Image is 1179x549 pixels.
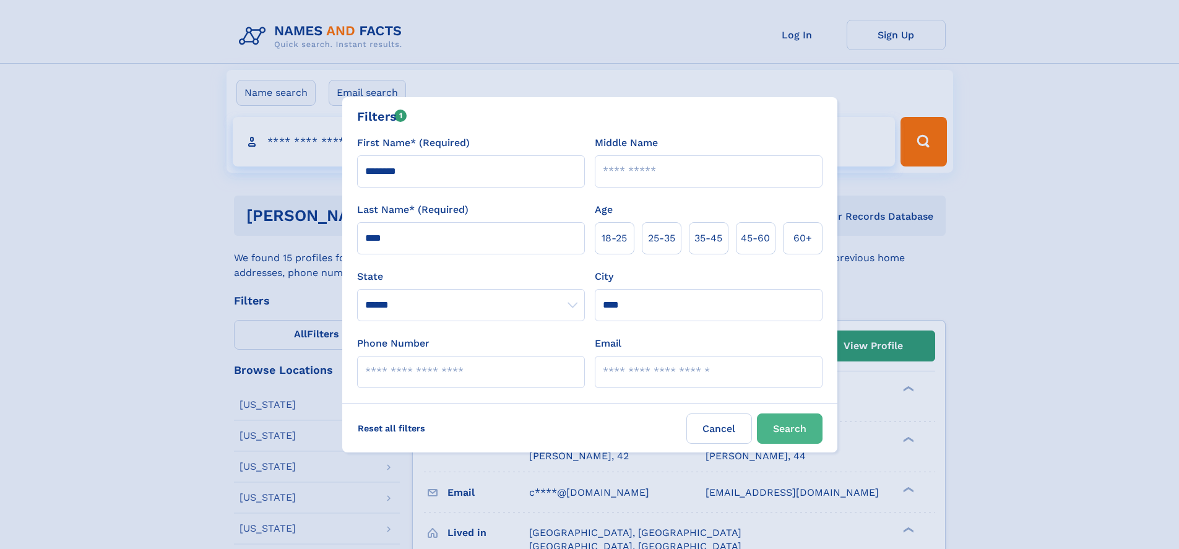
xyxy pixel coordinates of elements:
label: First Name* (Required) [357,136,470,150]
button: Search [757,413,823,444]
label: Phone Number [357,336,430,351]
label: Email [595,336,621,351]
label: Last Name* (Required) [357,202,469,217]
label: Middle Name [595,136,658,150]
span: 35‑45 [694,231,722,246]
label: Reset all filters [350,413,433,443]
label: Age [595,202,613,217]
label: State [357,269,585,284]
span: 25‑35 [648,231,675,246]
span: 60+ [793,231,812,246]
span: 45‑60 [741,231,770,246]
label: Cancel [686,413,752,444]
div: Filters [357,107,407,126]
span: 18‑25 [602,231,627,246]
label: City [595,269,613,284]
